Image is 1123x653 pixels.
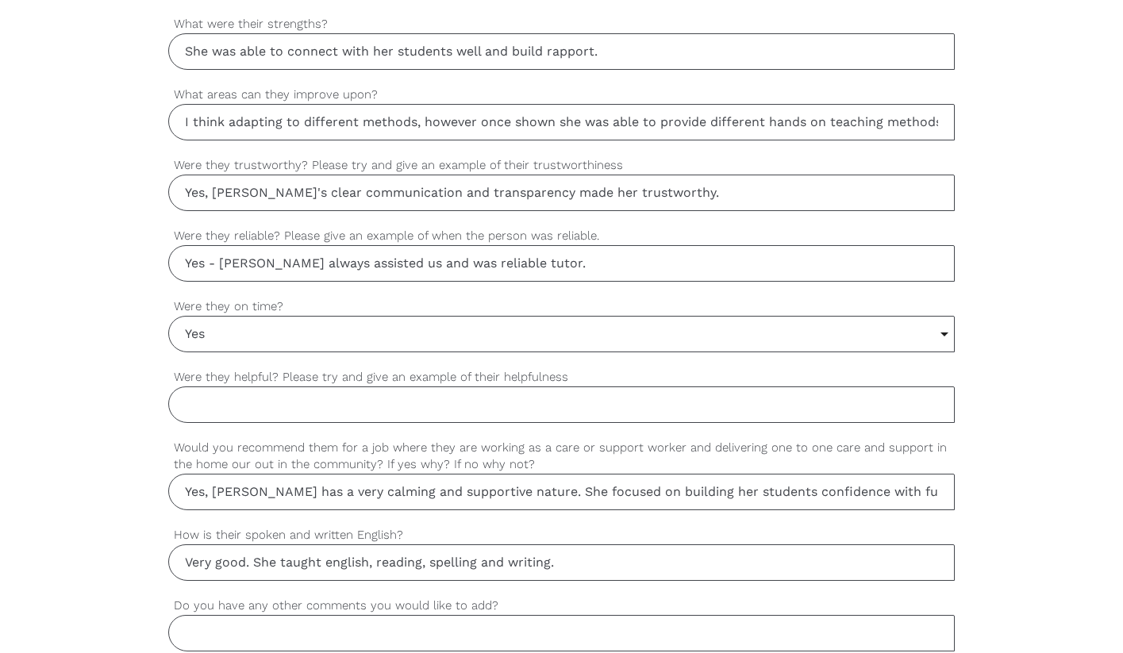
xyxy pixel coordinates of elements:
label: Do you have any other comments you would like to add? [168,597,955,615]
label: How is their spoken and written English? [168,526,955,544]
label: What were their strengths? [168,15,955,33]
label: Were they helpful? Please try and give an example of their helpfulness [168,368,955,386]
label: Were they reliable? Please give an example of when the person was reliable. [168,227,955,245]
label: Were they on time? [168,298,955,316]
label: Were they trustworthy? Please try and give an example of their trustworthiness [168,156,955,175]
label: Would you recommend them for a job where they are working as a care or support worker and deliver... [168,439,955,474]
label: What areas can they improve upon? [168,86,955,104]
